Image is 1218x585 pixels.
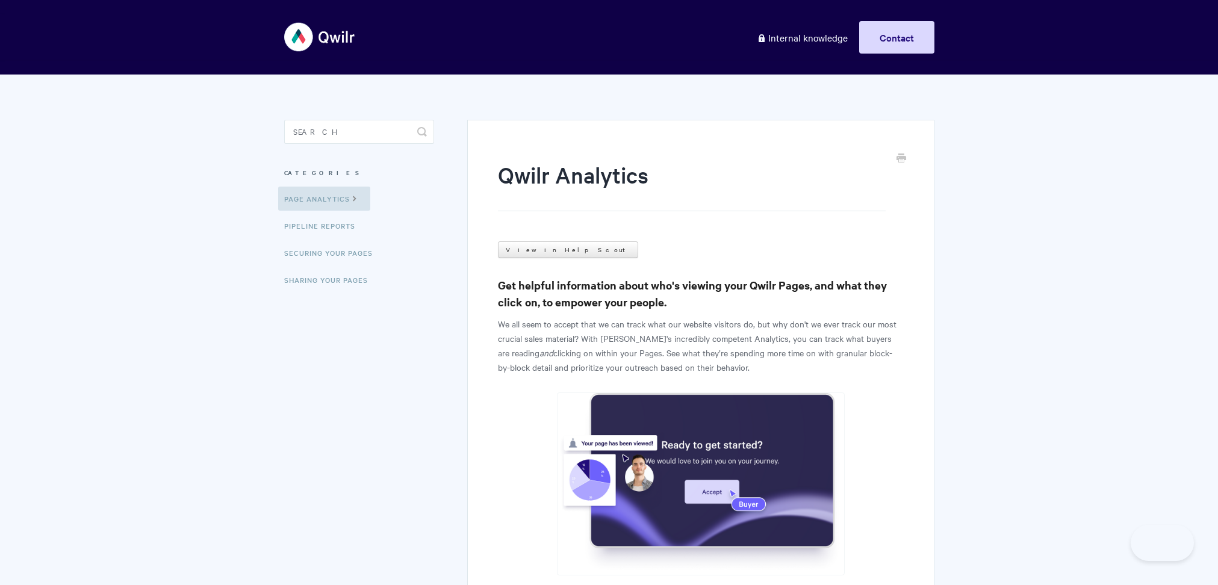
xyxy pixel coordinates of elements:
a: Page Analytics [278,187,370,211]
input: Search [284,120,434,144]
h1: Qwilr Analytics [498,159,885,211]
a: Sharing Your Pages [284,268,377,292]
em: and [539,347,553,359]
img: Qwilr Help Center [284,14,356,60]
p: We all seem to accept that we can track what our website visitors do, but why don't we ever track... [498,317,903,374]
iframe: Toggle Customer Support [1131,525,1194,561]
a: Print this Article [896,152,906,166]
a: Securing Your Pages [284,241,382,265]
a: Pipeline reports [284,214,364,238]
h3: Get helpful information about who's viewing your Qwilr Pages, and what they click on, to empower ... [498,277,903,311]
h3: Categories [284,162,434,184]
a: Contact [859,21,934,54]
a: View in Help Scout [498,241,638,258]
a: Internal knowledge [748,21,857,54]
